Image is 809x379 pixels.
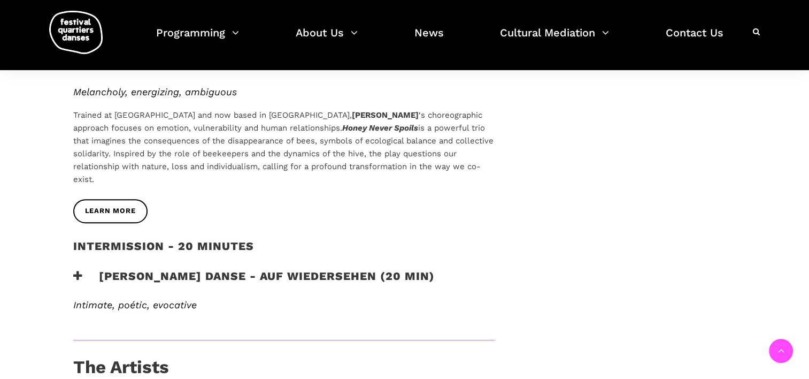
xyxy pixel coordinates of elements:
[156,24,239,55] a: Programming
[73,239,254,266] h2: Intermission - 20 minutes
[500,24,609,55] a: Cultural Mediation
[342,123,418,133] i: Honey Never Spoils
[49,11,103,54] img: logo-fqd-med
[73,110,482,133] span: ‘s choreographic approach focuses on emotion, vulnerability and human relationships.
[73,123,494,184] span: is a powerful trio that imagines the consequences of the disappearance of bees, symbols of ecolog...
[73,86,237,97] span: Melancholy, energizing, ambiguous
[73,110,352,120] span: Trained at [GEOGRAPHIC_DATA] and now based in [GEOGRAPHIC_DATA],
[73,269,435,296] h3: [PERSON_NAME] Danse - Auf Wiedersehen (20 min)
[296,24,358,55] a: About Us
[85,206,136,217] span: Learn More
[73,199,148,223] a: Learn More
[352,110,419,120] b: [PERSON_NAME]
[414,24,444,55] a: News
[666,24,723,55] a: Contact Us
[73,299,197,310] em: Intimate, poétic, evocative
